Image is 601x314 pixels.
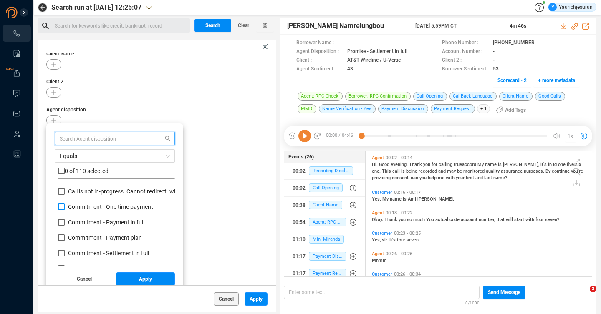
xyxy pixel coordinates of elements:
[284,163,365,179] button: 00:02Recording Disclosure
[411,175,419,181] span: can
[407,217,413,222] span: so
[496,217,506,222] span: that
[284,248,365,265] button: 01:17Payment Discussion
[245,292,268,306] button: Apply
[401,168,406,174] span: is
[309,269,346,278] span: Payment Request
[571,168,583,174] span: you're
[568,129,573,143] span: 1x
[372,217,384,222] span: Okay.
[408,196,417,202] span: Ami
[347,65,353,74] span: 43
[372,258,387,263] span: Mhmm
[423,162,432,167] span: you
[384,251,414,256] span: 00:26 - 00:26
[463,168,486,174] span: monitored
[449,92,497,101] span: CallBack Language
[392,168,401,174] span: call
[6,7,52,18] img: prodigal-logo
[13,69,21,78] a: New!
[551,3,554,11] span: Y
[284,265,365,282] button: 01:17Payment Request
[501,168,524,174] span: assurance
[46,106,268,113] span: Agent disposition
[417,196,454,202] span: [PERSON_NAME].
[298,104,316,113] span: MMD
[284,214,365,231] button: 00:54Agent: RPC Check
[296,56,343,65] span: Client :
[498,162,503,167] span: is
[553,162,558,167] span: Id
[384,210,414,216] span: 00:18 - 00:22
[419,175,428,181] span: you
[321,130,361,142] span: 00:00 / 04:46
[46,78,268,85] span: Client 2
[238,19,249,32] span: Clear
[457,168,463,174] span: be
[309,166,353,175] span: Recording Disclosure
[298,92,343,101] span: Agent: RPC Check
[68,188,212,195] span: Call is not in-progress. Cannot redirect. with code 21220
[3,65,31,82] li: Exports
[449,217,461,222] span: code
[293,216,306,229] div: 00:54
[378,104,428,113] span: Payment Discussion
[384,217,399,222] span: Thank
[465,299,480,306] span: 0/1000
[432,162,439,167] span: for
[3,85,31,102] li: Visuals
[503,162,540,167] span: [PERSON_NAME],
[442,39,489,48] span: Phone Number :
[533,74,580,87] button: + more metadata
[409,162,423,167] span: Thank
[524,168,545,174] span: purposes.
[309,201,342,209] span: Client Name
[403,196,408,202] span: is
[558,162,567,167] span: one
[514,217,525,222] span: start
[372,251,384,256] span: Agent
[493,175,507,181] span: name?
[483,286,525,299] button: Send Message
[319,104,376,113] span: Name Verification - Yes
[491,103,531,117] button: Add Tags
[347,39,349,48] span: -
[293,267,306,280] div: 01:17
[284,180,365,196] button: 00:02Call Opening
[287,21,384,31] span: [PERSON_NAME] Namrelungbou
[372,175,392,181] span: providing
[347,56,401,65] span: AT&T Wireline / U-Verse
[372,231,392,236] span: Customer
[442,65,489,74] span: Borrower Sentiment :
[372,210,384,216] span: Agent
[540,162,548,167] span: it's
[538,74,575,87] span: + more metadata
[392,231,422,236] span: 00:23 - 00:25
[205,19,220,32] span: Search
[68,234,142,241] span: Commitment - Payment plan
[296,39,343,48] span: Borrower Name :
[372,271,392,277] span: Customer
[477,104,490,113] span: + 1
[548,162,553,167] span: in
[68,265,167,272] span: Commitment - Settlement in payments
[58,186,175,266] div: grid
[250,292,263,306] span: Apply
[309,235,344,244] span: Mini Miranda
[406,168,419,174] span: being
[413,92,447,101] span: Call Opening
[477,162,485,167] span: My
[296,48,343,56] span: Agent Disposition :
[345,92,411,101] span: Borrower: RPC Confirmation
[384,155,414,161] span: 00:02 - 00:14
[479,217,496,222] span: number,
[493,65,499,74] span: 53
[438,168,447,174] span: and
[545,168,552,174] span: By
[397,237,407,243] span: four
[484,175,493,181] span: last
[347,48,407,56] span: Promise - Settlement in full
[438,175,446,181] span: me
[407,237,419,243] span: seven
[454,162,477,167] span: trueaccord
